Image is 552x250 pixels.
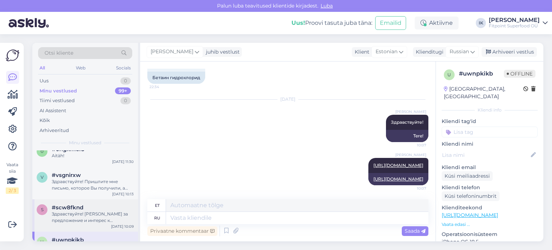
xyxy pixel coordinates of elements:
div: Klienditugi [413,48,443,56]
div: 2 / 3 [6,187,19,194]
span: #vsgnirxw [52,172,81,178]
p: iPhone OS 18.5 [442,238,538,246]
span: #uwnpkikb [52,237,84,243]
span: Russian [450,48,469,56]
div: [DATE] [147,96,428,103]
div: Aktiivne [415,17,459,29]
span: Здравствуйте! [391,119,423,125]
span: #scw8fknd [52,204,83,211]
div: Tiimi vestlused [40,97,75,104]
div: All [38,63,46,73]
div: 0 [120,77,131,85]
div: [GEOGRAPHIC_DATA], [GEOGRAPHIC_DATA] [444,85,523,100]
a: [URL][DOMAIN_NAME] [442,212,498,218]
span: Estonian [376,48,397,56]
div: Klient [352,48,369,56]
span: [PERSON_NAME] [395,109,426,114]
div: # uwnpkikb [459,69,504,78]
button: Emailid [375,16,406,30]
p: Vaata edasi ... [442,221,538,228]
div: Tere! [386,130,428,142]
span: 10:07 [399,186,426,191]
span: u [447,72,451,77]
div: Privaatne kommentaar [147,226,217,236]
span: Otsi kliente [45,49,73,57]
div: et [155,199,160,212]
span: v [41,174,43,180]
span: Offline [504,70,535,78]
span: Luba [318,3,335,9]
div: 99+ [115,87,131,95]
div: Kliendi info [442,107,538,113]
div: Proovi tasuta juba täna: [291,19,372,27]
div: ru [154,212,160,224]
div: [DATE] 10:09 [111,224,134,229]
div: Kõik [40,117,50,124]
div: Здравствуйте! Пришлите мне письмо, которое Вы получили, а также свою почту, чтобы я могла провери... [52,178,134,191]
span: u [40,239,44,245]
div: Web [74,63,87,73]
span: Minu vestlused [69,140,101,146]
span: [PERSON_NAME] [151,48,193,56]
div: Бетаин гидрохлорид [147,72,205,84]
div: juhib vestlust [203,48,240,56]
p: Kliendi nimi [442,140,538,148]
div: Arhiveeritud [40,127,69,134]
div: [DATE] 10:13 [112,191,134,197]
div: Minu vestlused [40,87,77,95]
div: 0 [120,97,131,104]
span: s [41,207,43,212]
span: 10:07 [399,142,426,148]
div: Küsi telefoninumbrit [442,191,500,201]
p: Kliendi telefon [442,184,538,191]
div: Arhiveeri vestlus [482,47,537,57]
b: Uus! [291,19,305,26]
div: [DATE] 11:30 [112,159,134,164]
span: Saada [405,228,425,234]
div: Küsi meiliaadressi [442,171,493,181]
span: 0 [41,149,43,154]
div: Aitäh! [52,153,134,159]
a: [PERSON_NAME]Fitpoint Superfood OÜ [489,17,548,29]
img: Askly Logo [6,49,19,62]
div: Fitpoint Superfood OÜ [489,23,540,29]
div: AI Assistent [40,107,66,114]
span: 22:34 [149,84,176,90]
div: [PERSON_NAME] [489,17,540,23]
input: Lisa tag [442,127,538,137]
div: Здравствуйте! [PERSON_NAME] за предложение и интерес к сотрудничеству. Все материалы можно присла... [52,211,134,224]
p: Klienditeekond [442,204,538,212]
a: [URL][DOMAIN_NAME] [373,176,423,182]
a: [URL][DOMAIN_NAME] [373,163,423,168]
input: Lisa nimi [442,151,529,159]
p: Kliendi tag'id [442,118,538,125]
span: [PERSON_NAME] [395,152,426,158]
div: Socials [115,63,132,73]
p: Kliendi email [442,164,538,171]
div: IK [476,18,486,28]
p: Operatsioonisüsteem [442,231,538,238]
div: Uus [40,77,49,85]
div: Vaata siia [6,162,19,194]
